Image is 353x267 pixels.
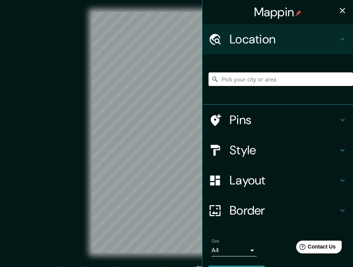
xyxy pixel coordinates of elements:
[230,143,338,158] h4: Style
[230,203,338,218] h4: Border
[254,5,302,20] h4: Mappin
[92,12,262,253] canvas: Map
[208,72,353,86] input: Pick your city or area
[202,165,353,195] div: Layout
[211,244,257,256] div: A4
[211,238,219,244] label: Size
[202,135,353,165] div: Style
[230,32,338,47] h4: Location
[295,10,301,16] img: pin-icon.png
[230,173,338,188] h4: Layout
[286,238,345,259] iframe: Help widget launcher
[202,24,353,54] div: Location
[230,112,338,127] h4: Pins
[202,105,353,135] div: Pins
[202,195,353,226] div: Border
